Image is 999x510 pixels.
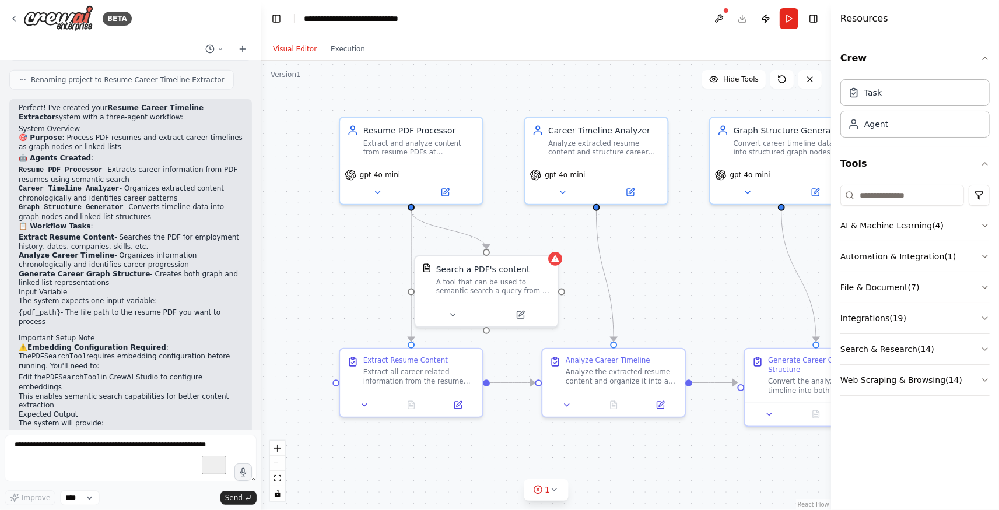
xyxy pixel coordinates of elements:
button: 1 [524,479,569,501]
div: Extract Resume ContentExtract all career-related information from the resume PDF located at {pdf_... [339,348,483,418]
div: A tool that can be used to semantic search a query from a PDF's content. [436,277,551,296]
div: Analyze Career Timeline [566,356,650,365]
button: Visual Editor [266,42,324,56]
g: Edge from 325c9e09-0faf-4a6e-9908-943034d8a6a7 to 428c5ec8-3d6b-4e54-9cde-b931a7ff19b1 [776,210,822,341]
li: - Creates both graph and linked list representations [19,270,243,288]
code: Resume PDF Processor [19,166,103,174]
li: Edit the in CrewAI Studio to configure embeddings [19,373,243,392]
li: - Organizes information chronologically and identifies career progression [19,251,243,269]
div: Graph Structure GeneratorConvert career timeline data into structured graph nodes or linked list ... [709,117,854,205]
div: Resume PDF ProcessorExtract and analyze content from resume PDFs at {pdf_path}, focusing on ident... [339,117,483,205]
button: Hide left sidebar [268,10,285,27]
div: Tools [840,180,990,405]
li: - Organizes extracted content chronologically and identifies career patterns [19,184,243,203]
g: Edge from 811a81d9-e4f1-4103-8f23-76cd16b9cd8d to c1074b9a-74cb-44b6-8fae-8ad76aad93bb [405,210,417,341]
strong: Embedding Configuration Required [27,343,166,351]
g: Edge from c1074b9a-74cb-44b6-8fae-8ad76aad93bb to bb0dafe9-d6cf-48f7-bc3f-4cb1048b78e2 [490,377,535,389]
span: Send [225,493,243,502]
code: PDFSearchTool [31,353,86,361]
li: - Searches the PDF for employment history, dates, companies, skills, etc. [19,233,243,251]
div: Convert the analyzed career timeline into both graph node and linked list representations. Create... [768,377,880,395]
div: BETA [103,12,132,26]
button: Web Scraping & Browsing(14) [840,365,990,395]
img: Logo [23,5,93,31]
div: Career Timeline Analyzer [548,125,660,136]
div: Analyze Career TimelineAnalyze the extracted resume content and organize it into a chronological ... [541,348,686,418]
button: Click to speak your automation idea [234,463,252,481]
div: PDFSearchToolSearch a PDF's contentA tool that can be used to semantic search a query from a PDF'... [414,255,559,328]
button: Start a new chat [233,42,252,56]
li: - Converts timeline data into graph nodes and linked list structures [19,203,243,221]
button: Hide right sidebar [805,10,822,27]
div: React Flow controls [270,441,285,501]
button: fit view [270,471,285,486]
span: gpt-4o-mini [360,170,400,180]
span: gpt-4o-mini [730,170,770,180]
button: No output available [387,398,436,412]
h2: Expected Output [19,410,243,420]
button: Open in side panel [488,308,553,322]
button: No output available [791,407,840,421]
div: Career Timeline AnalyzerAnalyze extracted resume content and structure career information into ch... [524,117,669,205]
g: Edge from 811a81d9-e4f1-4103-8f23-76cd16b9cd8d to 2d35e247-3551-402a-bfc6-15503677786f [405,210,492,249]
div: Extract and analyze content from resume PDFs at {pdf_path}, focusing on identifying career-relate... [363,139,475,157]
div: Analyze extracted resume content and structure career information into chronological timeline, id... [548,139,660,157]
span: Renaming project to Resume Career Timeline Extractor [31,75,224,85]
code: PDFSearchTool [46,374,101,382]
div: Resume PDF Processor [363,125,475,136]
div: Extract Resume Content [363,356,448,365]
button: zoom in [270,441,285,456]
strong: Resume Career Timeline Extractor [19,104,204,121]
button: Open in side panel [438,398,478,412]
button: zoom out [270,456,285,471]
img: PDFSearchTool [422,263,432,273]
button: Open in side panel [783,185,848,199]
span: 1 [545,484,550,495]
div: Analyze the extracted resume content and organize it into a chronological career timeline. Identi... [566,367,678,386]
p: The system expects one input variable: [19,297,243,306]
div: Graph Structure Generator [734,125,846,136]
strong: Extract Resume Content [19,233,114,241]
li: This enables semantic search capabilities for better content extraction [19,392,243,410]
div: Generate Career Graph StructureConvert the analyzed career timeline into both graph node and link... [744,348,888,427]
button: No output available [589,398,638,412]
button: Open in side panel [598,185,663,199]
strong: Analyze Career Timeline [19,251,114,259]
a: React Flow attribution [798,501,829,508]
p: : Process PDF resumes and extract career timelines as graph nodes or linked lists [19,133,243,152]
span: Hide Tools [723,75,759,84]
nav: breadcrumb [304,13,425,24]
div: Extract all career-related information from the resume PDF located at {pdf_path}. Search for empl... [363,367,475,386]
strong: 🤖 Agents Created [19,154,91,162]
button: File & Document(7) [840,272,990,303]
code: Career Timeline Analyzer [19,185,120,193]
span: gpt-4o-mini [545,170,585,180]
strong: Generate Career Graph Structure [19,270,150,278]
h2: System Overview [19,125,243,134]
button: Integrations(19) [840,303,990,333]
button: toggle interactivity [270,486,285,501]
div: Convert career timeline data into structured graph nodes or linked list format, creating a visual... [734,139,846,157]
button: Send [220,491,257,505]
button: AI & Machine Learning(4) [840,210,990,241]
span: Improve [22,493,50,502]
button: Execution [324,42,372,56]
p: Perfect! I've created your system with a three-agent workflow: [19,104,243,122]
button: Improve [5,490,55,505]
code: Graph Structure Generator [19,203,124,212]
strong: 📋 Workflow Tasks [19,222,91,230]
g: Edge from bb0dafe9-d6cf-48f7-bc3f-4cb1048b78e2 to 428c5ec8-3d6b-4e54-9cde-b931a7ff19b1 [692,377,737,389]
button: Open in side panel [640,398,680,412]
h4: Resources [840,12,888,26]
button: Automation & Integration(1) [840,241,990,272]
button: Search & Research(14) [840,334,990,364]
div: Crew [840,75,990,147]
li: - The file path to the resume PDF you want to process [19,308,243,327]
p: The system will provide: [19,419,243,428]
textarea: To enrich screen reader interactions, please activate Accessibility in Grammarly extension settings [5,435,257,481]
div: Search a PDF's content [436,263,530,275]
g: Edge from e0b2f9d8-a206-4f8b-a5fe-1695939249b5 to bb0dafe9-d6cf-48f7-bc3f-4cb1048b78e2 [591,210,620,341]
li: - Extracts career information from PDF resumes using semantic search [19,166,243,184]
button: Hide Tools [702,70,766,89]
code: {pdf_path} [19,309,61,317]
